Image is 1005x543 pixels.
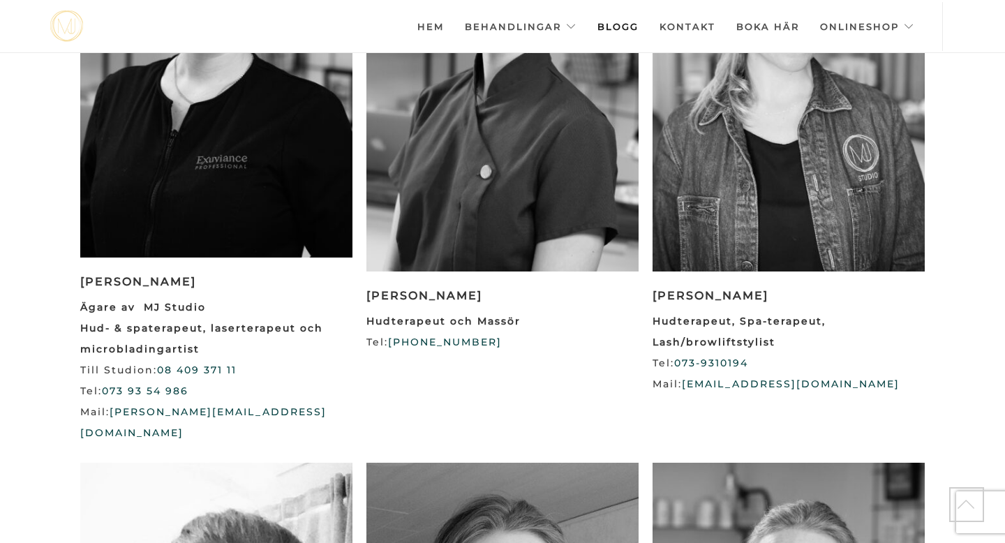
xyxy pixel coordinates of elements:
[736,2,799,51] a: Boka här
[50,10,83,42] a: mjstudio mjstudio mjstudio
[366,289,639,302] h3: [PERSON_NAME]
[653,289,925,302] h3: [PERSON_NAME]
[674,357,748,369] a: 073-9310194
[366,311,639,352] p: Tel:
[653,311,925,394] p: Tel: Mail:
[80,406,327,439] a: [PERSON_NAME][EMAIL_ADDRESS][DOMAIN_NAME]
[80,297,352,443] p: Till Studion: Tel: Mail:
[682,378,900,390] a: [EMAIL_ADDRESS][DOMAIN_NAME]
[80,275,352,288] h3: [PERSON_NAME]
[660,2,715,51] a: Kontakt
[388,336,502,348] a: [PHONE_NUMBER]
[417,2,444,51] a: Hem
[465,2,576,51] a: Behandlingar
[50,10,83,42] img: mjstudio
[102,385,188,397] a: 073 93 54 986
[597,2,639,51] a: Blogg
[820,2,914,51] a: Onlineshop
[80,301,323,355] strong: Ägare av MJ Studio Hud- & spaterapeut, laserterapeut och microbladingartist
[366,315,521,327] strong: Hudterapeut och Massör
[653,315,826,348] strong: Hudterapeut, Spa-terapeut, Lash/browliftstylist
[157,364,237,376] a: 08 409 371 11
